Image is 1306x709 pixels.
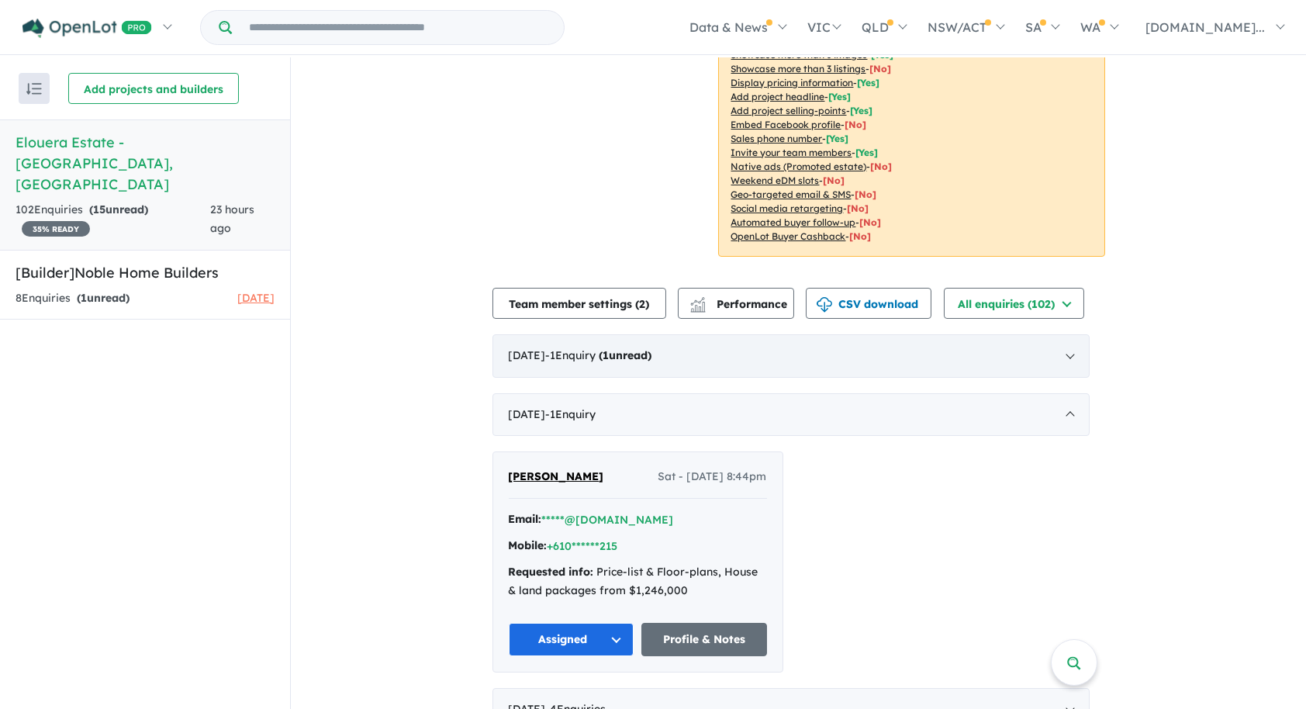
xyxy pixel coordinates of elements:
[16,262,275,283] h5: [Builder] Noble Home Builders
[870,63,892,74] span: [ No ]
[855,188,877,200] span: [No]
[731,63,866,74] u: Showcase more than 3 listings
[871,161,893,172] span: [No]
[89,202,148,216] strong: ( unread)
[509,563,767,600] div: Price-list & Floor-plans, House & land packages from $1,246,000
[658,468,767,486] span: Sat - [DATE] 8:44pm
[690,297,704,306] img: line-chart.svg
[639,297,645,311] span: 2
[509,565,594,579] strong: Requested info:
[944,288,1084,319] button: All enquiries (102)
[210,202,254,235] span: 23 hours ago
[856,147,879,158] span: [ Yes ]
[546,407,596,421] span: - 1 Enquir y
[718,7,1105,257] p: Your project is only comparing to other top-performing projects in your area: - - - - - - - - - -...
[492,288,666,319] button: Team member settings (2)
[16,132,275,195] h5: Elouera Estate - [GEOGRAPHIC_DATA] , [GEOGRAPHIC_DATA]
[731,188,852,200] u: Geo-targeted email & SMS
[509,512,542,526] strong: Email:
[509,623,634,656] button: Assigned
[22,221,90,237] span: 35 % READY
[22,19,152,38] img: Openlot PRO Logo White
[731,216,856,228] u: Automated buyer follow-up
[693,297,788,311] span: Performance
[872,49,894,61] span: [ Yes ]
[546,348,652,362] span: - 1 Enquir y
[235,11,561,44] input: Try estate name, suburb, builder or developer
[848,202,869,214] span: [No]
[678,288,794,319] button: Performance
[829,91,852,102] span: [ Yes ]
[599,348,652,362] strong: ( unread)
[237,291,275,305] span: [DATE]
[690,302,706,312] img: bar-chart.svg
[731,230,846,242] u: OpenLot Buyer Cashback
[731,49,868,61] u: Showcase more than 3 images
[806,288,931,319] button: CSV download
[860,216,882,228] span: [No]
[731,133,823,144] u: Sales phone number
[509,468,604,486] a: [PERSON_NAME]
[850,230,872,242] span: [No]
[93,202,105,216] span: 15
[26,83,42,95] img: sort.svg
[77,291,130,305] strong: ( unread)
[824,175,845,186] span: [No]
[731,119,841,130] u: Embed Facebook profile
[851,105,873,116] span: [ Yes ]
[81,291,87,305] span: 1
[509,538,548,552] strong: Mobile:
[731,91,825,102] u: Add project headline
[641,623,767,656] a: Profile & Notes
[731,77,854,88] u: Display pricing information
[845,119,867,130] span: [ No ]
[16,289,130,308] div: 8 Enquir ies
[603,348,610,362] span: 1
[16,201,210,238] div: 102 Enquir ies
[731,105,847,116] u: Add project selling-points
[827,133,849,144] span: [ Yes ]
[68,73,239,104] button: Add projects and builders
[492,334,1090,378] div: [DATE]
[858,77,880,88] span: [ Yes ]
[817,297,832,313] img: download icon
[509,469,604,483] span: [PERSON_NAME]
[731,147,852,158] u: Invite your team members
[731,202,844,214] u: Social media retargeting
[1145,19,1265,35] span: [DOMAIN_NAME]...
[731,161,867,172] u: Native ads (Promoted estate)
[492,393,1090,437] div: [DATE]
[731,175,820,186] u: Weekend eDM slots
